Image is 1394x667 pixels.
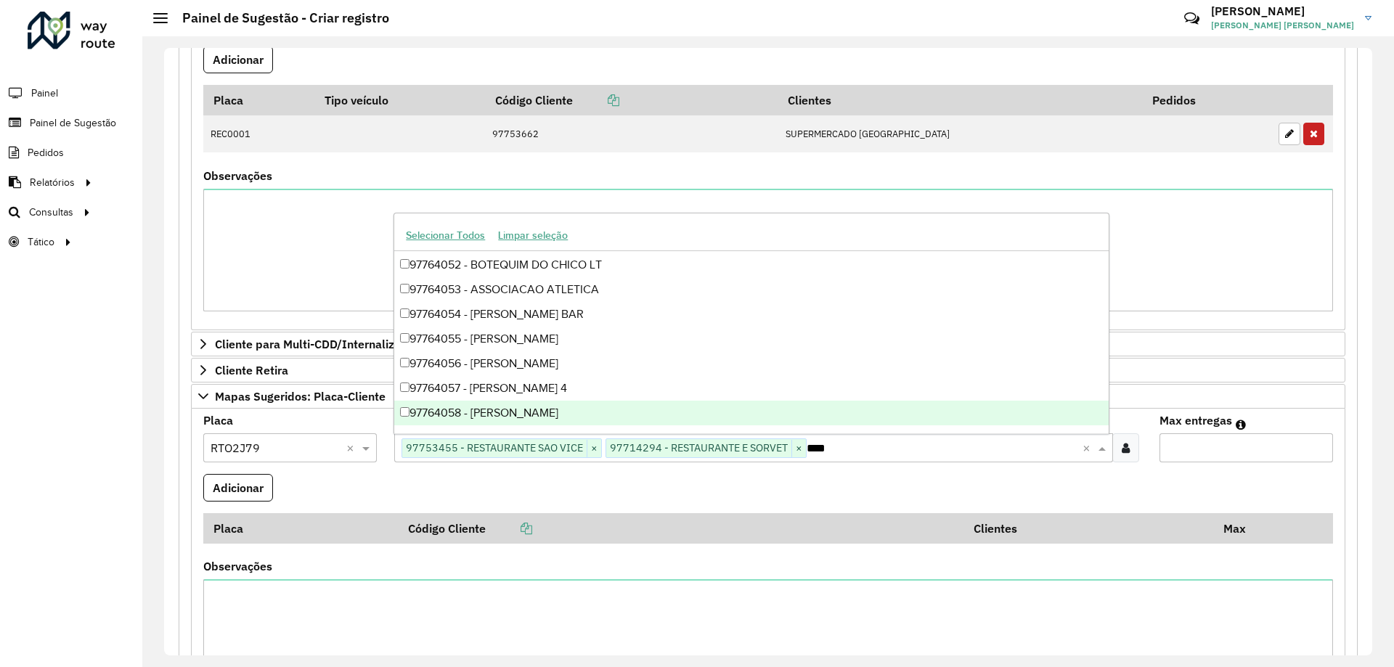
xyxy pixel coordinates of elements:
td: SUPERMERCADO [GEOGRAPHIC_DATA] [778,115,1142,153]
div: 97764058 - [PERSON_NAME] [394,401,1108,425]
a: Mapas Sugeridos: Placa-Cliente [191,384,1345,409]
span: 97714294 - RESTAURANTE E SORVET [606,439,791,457]
button: Limpar seleção [492,224,574,247]
label: Observações [203,167,272,184]
label: Placa [203,412,233,429]
td: 97753662 [485,115,778,153]
div: 97764052 - BOTEQUIM DO CHICO LT [394,253,1108,277]
div: 97764057 - [PERSON_NAME] 4 [394,376,1108,401]
em: Máximo de clientes que serão colocados na mesma rota com os clientes informados [1236,419,1246,430]
button: Selecionar Todos [399,224,492,247]
h3: [PERSON_NAME] [1211,4,1354,18]
a: Copiar [486,521,532,536]
a: Copiar [573,93,619,107]
button: Adicionar [203,46,273,73]
span: Cliente Retira [215,364,288,376]
label: Observações [203,557,272,575]
span: Relatórios [30,175,75,190]
span: Clear all [346,439,359,457]
div: 97764053 - ASSOCIACAO ATLETICA [394,277,1108,302]
h2: Painel de Sugestão - Criar registro [168,10,389,26]
th: Placa [203,85,314,115]
label: Max entregas [1159,412,1232,429]
th: Placa [203,513,399,544]
th: Clientes [778,85,1142,115]
td: REC0001 [203,115,314,153]
th: Pedidos [1142,85,1271,115]
th: Código Cliente [399,513,964,544]
th: Tipo veículo [314,85,484,115]
a: Cliente para Multi-CDD/Internalização [191,332,1345,356]
span: × [791,440,806,457]
th: Clientes [964,513,1213,544]
span: Painel [31,86,58,101]
a: Cliente Retira [191,358,1345,382]
a: Contato Rápido [1176,3,1207,34]
span: Cliente para Multi-CDD/Internalização [215,338,420,350]
span: Mapas Sugeridos: Placa-Cliente [215,390,386,402]
ng-dropdown-panel: Options list [394,213,1109,434]
span: 97753455 - RESTAURANTE SAO VICE [402,439,587,457]
th: Max [1213,513,1271,544]
button: Adicionar [203,474,273,502]
div: 97764056 - [PERSON_NAME] [394,351,1108,376]
th: Código Cliente [485,85,778,115]
span: Pedidos [28,145,64,160]
span: [PERSON_NAME] [PERSON_NAME] [1211,19,1354,32]
span: Clear all [1083,439,1095,457]
div: 97764054 - [PERSON_NAME] BAR [394,302,1108,327]
span: Consultas [29,205,73,220]
div: 97764055 - [PERSON_NAME] [394,327,1108,351]
span: Painel de Sugestão [30,115,116,131]
span: × [587,440,601,457]
span: Tático [28,234,54,250]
